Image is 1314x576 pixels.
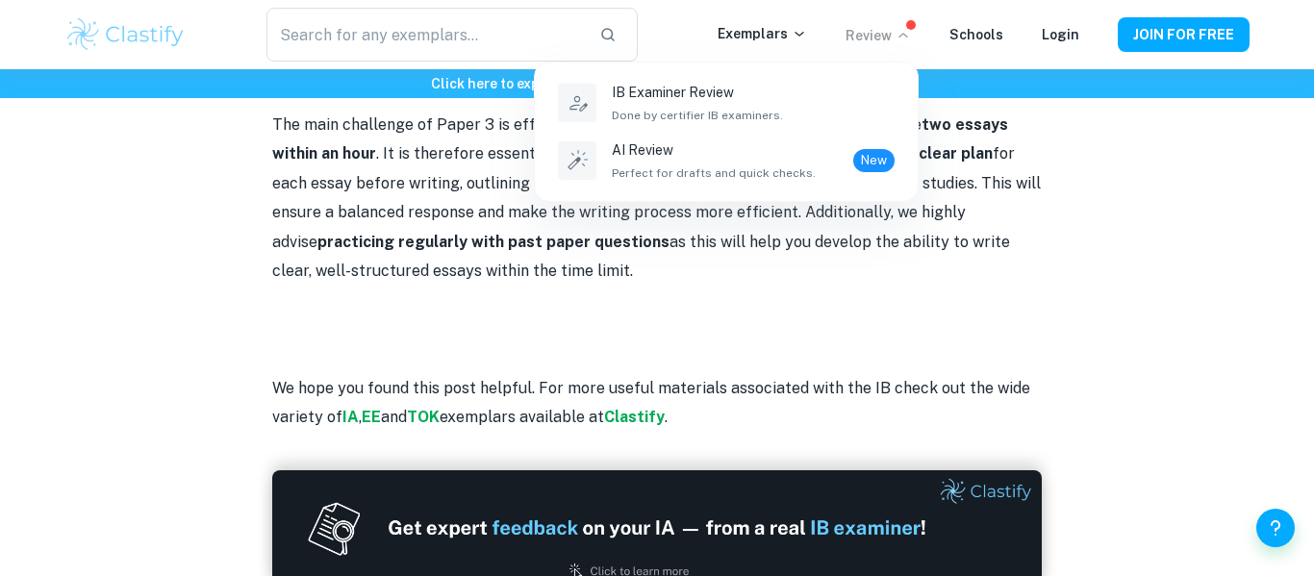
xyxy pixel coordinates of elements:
span: Perfect for drafts and quick checks. [612,164,816,182]
a: IB Examiner ReviewDone by certifier IB examiners. [554,78,898,128]
p: AI Review [612,139,816,161]
span: New [853,151,895,170]
span: Done by certifier IB examiners. [612,107,783,124]
p: IB Examiner Review [612,82,783,103]
a: AI ReviewPerfect for drafts and quick checks.New [554,136,898,186]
